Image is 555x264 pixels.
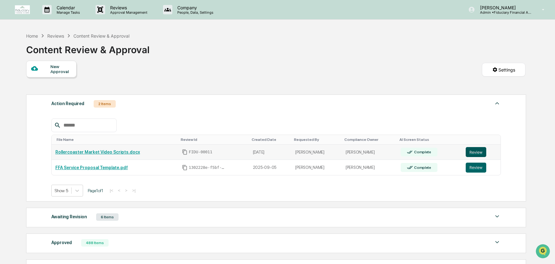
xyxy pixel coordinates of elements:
div: 🗄️ [45,79,50,84]
div: Complete [413,150,431,154]
div: 6 Items [96,213,119,221]
a: Rollercoaster Market Video Scripts.docx [55,150,140,155]
span: Data Lookup [12,90,39,96]
div: 🖐️ [6,79,11,84]
a: 🖐️Preclearance [4,76,43,87]
p: Approval Management [105,10,151,15]
a: 🗄️Attestations [43,76,80,87]
div: Toggle SortBy [181,137,247,142]
img: caret [493,239,501,246]
button: Review [466,163,486,173]
div: Awaiting Revision [51,213,87,221]
p: Reviews [105,5,151,10]
div: Home [26,33,38,39]
p: Calendar [52,5,83,10]
div: Complete [413,165,431,170]
button: Review [466,147,486,157]
iframe: Open customer support [535,243,552,260]
img: caret [493,100,501,107]
div: Toggle SortBy [399,137,459,142]
a: FFA Service Proposal Template.pdf [55,165,128,170]
img: logo [15,5,30,14]
span: FIDU-00011 [189,150,212,155]
button: < [116,188,122,193]
button: > [123,188,129,193]
span: Copy Id [182,149,188,155]
div: Reviews [47,33,64,39]
td: [PERSON_NAME] [291,160,342,175]
div: 2 Items [94,100,116,108]
p: Company [172,5,217,10]
span: Preclearance [12,78,40,85]
a: Powered byPylon [44,105,75,110]
span: Attestations [51,78,77,85]
div: Toggle SortBy [344,137,394,142]
img: 1746055101610-c473b297-6a78-478c-a979-82029cc54cd1 [6,48,17,59]
div: 🔎 [6,91,11,96]
span: Copy Id [182,165,188,170]
div: Approved [51,239,72,247]
button: Start new chat [106,49,113,57]
div: Toggle SortBy [467,137,498,142]
td: [DATE] [249,145,292,160]
div: Toggle SortBy [252,137,289,142]
td: [PERSON_NAME] [342,160,397,175]
button: Settings [482,63,525,76]
p: How can we help? [6,13,113,23]
p: People, Data, Settings [172,10,217,15]
span: Page 1 of 1 [88,188,103,193]
div: Toggle SortBy [57,137,176,142]
div: Content Review & Approval [73,33,129,39]
span: 1302228e-f5bf-45f6-8380-b42a730cf789 [189,165,226,170]
a: Review [466,163,497,173]
div: Start new chat [21,48,102,54]
div: 488 Items [81,239,109,247]
p: Admin • Fiduciary Financial Advisors [475,10,533,15]
button: >| [130,188,138,193]
div: Toggle SortBy [294,137,339,142]
div: Content Review & Approval [26,39,150,55]
div: Action Required [51,100,84,108]
p: [PERSON_NAME] [475,5,533,10]
button: |< [108,188,115,193]
td: [PERSON_NAME] [291,145,342,160]
p: Manage Tasks [52,10,83,15]
a: 🔎Data Lookup [4,88,42,99]
div: We're available if you need us! [21,54,79,59]
td: [PERSON_NAME] [342,145,397,160]
td: 2025-09-05 [249,160,292,175]
div: New Approval [50,64,71,74]
a: Review [466,147,497,157]
span: Pylon [62,105,75,110]
img: caret [493,213,501,220]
